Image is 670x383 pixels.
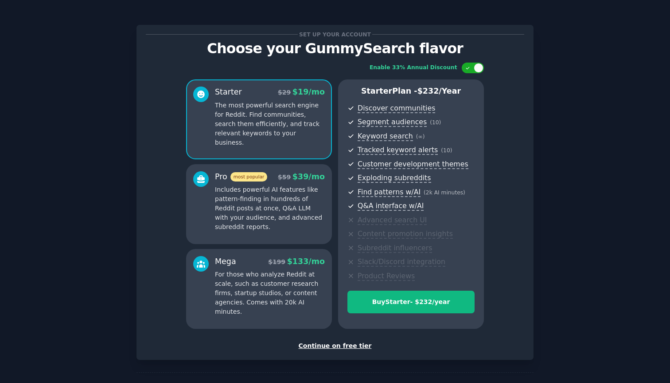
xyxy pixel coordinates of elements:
p: Includes powerful AI features like pattern-finding in hundreds of Reddit posts at once, Q&A LLM w... [215,185,325,232]
span: Keyword search [358,132,413,141]
span: $ 232 /year [417,87,461,95]
span: $ 199 [268,258,285,265]
span: Find patterns w/AI [358,188,421,197]
span: $ 19 /mo [292,87,325,96]
div: Continue on free tier [146,341,524,351]
span: Advanced search UI [358,216,427,225]
span: Segment audiences [358,118,427,127]
span: Content promotion insights [358,229,453,239]
div: Pro [215,171,267,182]
span: $ 59 [278,174,291,181]
span: Tracked keyword alerts [358,146,438,155]
span: most popular [230,172,268,182]
span: ( 2k AI minutes ) [424,190,465,196]
span: Customer development themes [358,160,468,169]
span: Set up your account [298,30,373,39]
div: Starter [215,87,242,98]
span: Product Reviews [358,272,415,281]
div: Mega [215,256,236,267]
span: ( 10 ) [441,147,452,154]
span: Exploding subreddits [358,174,431,183]
p: Choose your GummySearch flavor [146,41,524,56]
span: $ 133 /mo [287,257,325,266]
p: The most powerful search engine for Reddit. Find communities, search them efficiently, and track ... [215,101,325,147]
span: $ 39 /mo [292,172,325,181]
button: BuyStarter- $232/year [347,291,475,313]
div: Buy Starter - $ 232 /year [348,297,474,307]
span: ( ∞ ) [416,134,425,140]
span: Discover communities [358,104,435,113]
span: ( 10 ) [430,119,441,126]
div: Enable 33% Annual Discount [370,64,457,72]
p: For those who analyze Reddit at scale, such as customer research firms, startup studios, or conte... [215,270,325,316]
span: Slack/Discord integration [358,257,445,267]
span: Q&A interface w/AI [358,201,424,211]
p: Starter Plan - [347,86,475,97]
span: Subreddit influencers [358,244,432,253]
span: $ 29 [278,89,291,96]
